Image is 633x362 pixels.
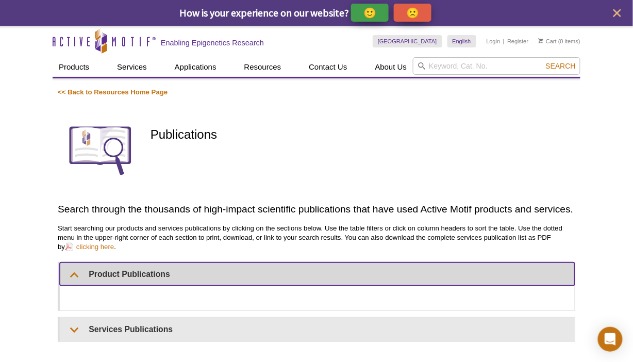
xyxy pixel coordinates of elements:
[60,318,575,341] summary: Services Publications
[65,242,114,252] a: clicking here
[539,38,543,43] img: Your Cart
[238,57,288,77] a: Resources
[60,262,575,286] summary: Product Publications
[487,38,501,45] a: Login
[111,57,153,77] a: Services
[169,57,223,77] a: Applications
[507,38,528,45] a: Register
[406,6,419,19] p: 🙁
[598,327,623,352] div: Open Intercom Messenger
[369,57,413,77] a: About Us
[53,57,95,77] a: Products
[58,88,168,96] a: << Back to Resources Home Page
[413,57,580,75] input: Keyword, Cat. No.
[447,35,476,47] a: English
[539,38,557,45] a: Cart
[179,6,349,19] span: How is your experience on our website?
[58,107,143,192] img: Publications
[546,62,576,70] span: Search
[503,35,505,47] li: |
[543,61,579,71] button: Search
[58,202,575,216] h2: Search through the thousands of high-impact scientific publications that have used Active Motif p...
[161,38,264,47] h2: Enabling Epigenetics Research
[539,35,580,47] li: (0 items)
[303,57,353,77] a: Contact Us
[151,128,575,143] h1: Publications
[611,7,624,20] button: close
[373,35,442,47] a: [GEOGRAPHIC_DATA]
[58,224,575,252] p: Start searching our products and services publications by clicking on the sections below. Use the...
[363,6,376,19] p: 🙂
